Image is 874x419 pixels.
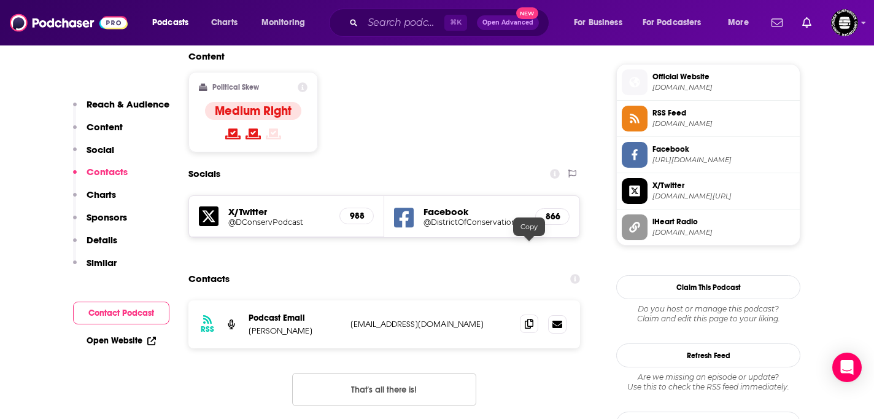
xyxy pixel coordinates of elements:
a: Open Website [87,335,156,346]
span: Charts [211,14,238,31]
h5: X/Twitter [228,206,330,217]
span: Do you host or manage this podcast? [616,304,800,314]
a: @DConservPodcast [228,217,330,227]
p: Reach & Audience [87,98,169,110]
p: Similar [87,257,117,268]
input: Search podcasts, credits, & more... [363,13,444,33]
h2: Socials [188,162,220,186]
a: Show notifications dropdown [767,12,787,33]
button: Reach & Audience [73,98,169,121]
a: Show notifications dropdown [797,12,816,33]
span: Logged in as KarinaSabol [831,9,858,36]
a: Charts [203,13,245,33]
a: X/Twitter[DOMAIN_NAME][URL] [622,178,795,204]
p: Sponsors [87,211,127,223]
div: Are we missing an episode or update? Use this to check the RSS feed immediately. [616,372,800,392]
p: Contacts [87,166,128,178]
p: Content [87,121,123,133]
span: anchor.fm [652,119,795,128]
a: Facebook[URL][DOMAIN_NAME] [622,142,795,168]
button: Nothing here. [292,373,476,406]
p: [PERSON_NAME] [249,326,341,336]
a: Official Website[DOMAIN_NAME] [622,69,795,95]
span: X/Twitter [652,180,795,191]
p: Details [87,234,117,246]
span: iheart.com [652,228,795,237]
span: Open Advanced [482,20,533,26]
span: Official Website [652,71,795,82]
span: iHeart Radio [652,216,795,227]
div: Claim and edit this page to your liking. [616,304,800,324]
a: @DistrictOfConservationPodcast [423,217,525,227]
button: Similar [73,257,117,280]
button: Content [73,121,123,144]
h5: Facebook [423,206,525,217]
span: podcasts.apple.com [652,83,795,92]
span: More [728,14,749,31]
button: Claim This Podcast [616,275,800,299]
h3: RSS [201,324,214,334]
button: Contact Podcast [73,302,169,324]
h4: Medium Right [215,103,292,119]
span: Facebook [652,144,795,155]
span: RSS Feed [652,108,795,119]
img: Podchaser - Follow, Share and Rate Podcasts [10,11,128,34]
p: Social [87,144,114,155]
button: Show profile menu [831,9,858,36]
div: Open Intercom Messenger [832,353,862,382]
a: RSS Feed[DOMAIN_NAME] [622,106,795,131]
span: Monitoring [261,14,305,31]
button: Details [73,234,117,257]
h5: 988 [350,211,363,221]
div: Copy [513,217,545,236]
span: ⌘ K [444,15,467,31]
h5: 866 [546,211,559,222]
span: For Podcasters [643,14,702,31]
button: open menu [719,13,764,33]
button: Refresh Feed [616,343,800,367]
button: open menu [253,13,321,33]
h2: Content [188,50,570,62]
button: Open AdvancedNew [477,15,539,30]
span: twitter.com/DConservPodcast [652,192,795,201]
h2: Political Skew [212,83,259,92]
span: For Business [574,14,622,31]
span: New [516,7,538,19]
a: iHeart Radio[DOMAIN_NAME] [622,214,795,240]
button: Social [73,144,114,166]
h2: Contacts [188,267,230,291]
p: Podcast Email [249,313,341,323]
img: User Profile [831,9,858,36]
p: Charts [87,189,116,200]
button: open menu [144,13,204,33]
span: https://www.facebook.com/DistrictOfConservationPodcast [652,155,795,165]
button: Sponsors [73,211,127,234]
p: [EMAIL_ADDRESS][DOMAIN_NAME] [350,319,510,329]
span: Podcasts [152,14,188,31]
button: Charts [73,189,116,211]
div: Search podcasts, credits, & more... [341,9,561,37]
button: open menu [565,13,638,33]
button: open menu [635,13,719,33]
button: Contacts [73,166,128,189]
